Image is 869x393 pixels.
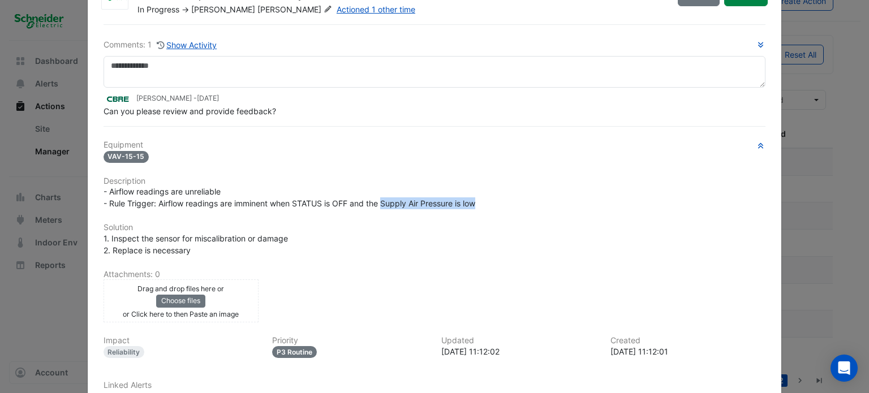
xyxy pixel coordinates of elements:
span: Can you please review and provide feedback? [104,106,276,116]
h6: Updated [441,336,597,346]
h6: Created [610,336,766,346]
h6: Linked Alerts [104,381,766,390]
h6: Equipment [104,140,766,150]
small: or Click here to then Paste an image [123,310,239,318]
h6: Attachments: 0 [104,270,766,279]
span: [PERSON_NAME] [257,4,334,15]
div: P3 Routine [272,346,317,358]
span: VAV-15-15 [104,151,149,163]
span: 1. Inspect the sensor for miscalibration or damage 2. Replace is necessary [104,234,288,255]
span: In Progress [137,5,179,14]
a: Actioned 1 other time [337,5,415,14]
span: -> [182,5,189,14]
h6: Impact [104,336,259,346]
button: Show Activity [156,38,218,51]
span: 2025-05-07 11:12:02 [197,94,219,102]
small: [PERSON_NAME] - [136,93,219,103]
small: Drag and drop files here or [137,284,224,293]
img: CBRE Charter Hall [104,93,132,105]
h6: Priority [272,336,428,346]
span: - Airflow readings are unreliable - Rule Trigger: Airflow readings are imminent when STATUS is OF... [104,187,475,208]
div: [DATE] 11:12:01 [610,346,766,357]
div: Comments: 1 [104,38,218,51]
div: [DATE] 11:12:02 [441,346,597,357]
div: Reliability [104,346,145,358]
h6: Description [104,176,766,186]
span: [PERSON_NAME] [191,5,255,14]
button: Choose files [156,295,205,307]
div: Open Intercom Messenger [831,355,858,382]
h6: Solution [104,223,766,232]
